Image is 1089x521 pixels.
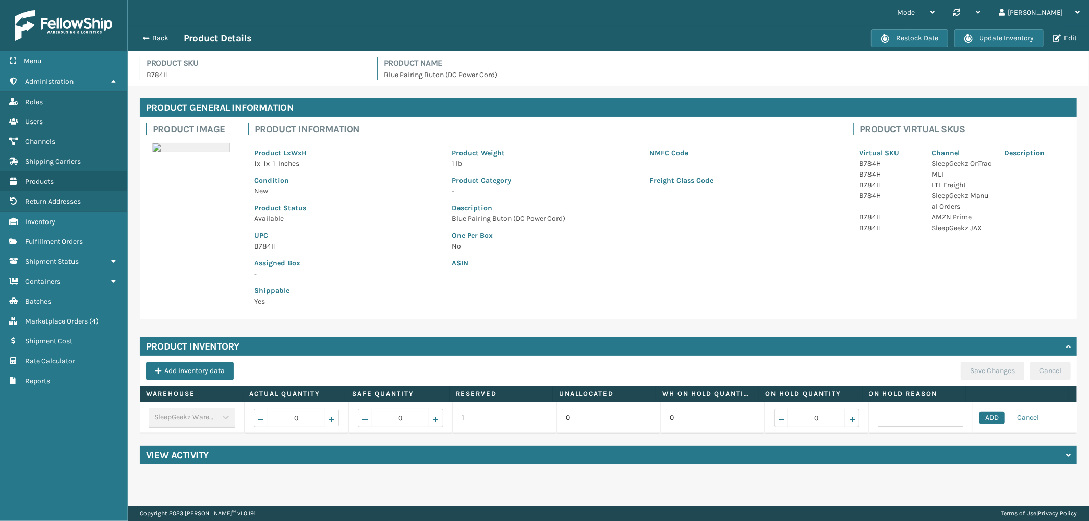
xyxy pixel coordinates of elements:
[140,506,256,521] p: Copyright 2023 [PERSON_NAME]™ v 1.0.191
[871,29,948,47] button: Restock Date
[23,57,41,65] span: Menu
[254,409,296,427] span: Decrease value
[146,449,209,461] h4: View Activity
[859,147,919,158] p: Virtual SKU
[25,177,54,186] span: Products
[1001,510,1036,517] a: Terms of Use
[775,409,816,427] span: Decrease value
[859,190,919,201] p: B784H
[649,147,835,158] p: NMFC Code
[452,175,637,186] p: Product Category
[860,123,1071,135] h4: Product Virtual SKUs
[954,29,1044,47] button: Update Inventory
[1050,34,1080,43] button: Edit
[147,57,365,69] h4: Product SKU
[254,241,440,252] p: B784H
[254,230,440,241] p: UPC
[254,213,440,224] p: Available
[384,69,1077,80] p: Blue Pairing Buton (DC Power Cord)
[452,203,835,213] p: Description
[932,180,992,190] p: LTL Freight
[452,230,835,241] p: One Per Box
[932,190,992,212] p: SleepGeekz Manual Orders
[649,175,835,186] p: Freight Class Code
[140,98,1077,117] h4: Product General Information
[25,357,75,365] span: Rate Calculator
[249,389,340,399] label: Actual Quantity
[146,362,234,380] button: Add inventory data
[254,258,440,268] p: Assigned Box
[897,8,915,17] span: Mode
[1004,147,1064,158] p: Description
[961,362,1024,380] button: Save Changes
[456,389,546,399] label: Reserved
[89,317,99,326] span: ( 4 )
[979,412,1005,424] button: ADD
[273,159,275,168] span: 1
[765,389,856,399] label: On Hold Quantity
[137,34,184,43] button: Back
[556,402,661,434] td: 0
[254,147,440,158] p: Product LxWxH
[25,137,55,146] span: Channels
[146,340,239,353] h4: Product Inventory
[462,413,547,423] p: 1
[184,32,252,44] h3: Product Details
[1011,412,1045,424] button: Cancel
[452,159,462,168] span: 1 lb
[859,180,919,190] p: B784H
[932,147,992,158] p: Channel
[352,389,443,399] label: Safe Quantity
[254,186,440,196] p: New
[859,169,919,180] p: B784H
[452,147,637,158] p: Product Weight
[25,257,79,266] span: Shipment Status
[932,222,992,233] p: SleepGeekz JAX
[869,389,959,399] label: On Hold Reason
[25,217,55,226] span: Inventory
[25,117,43,126] span: Users
[1030,362,1071,380] button: Cancel
[1001,506,1077,521] div: |
[452,213,835,224] p: Blue Pairing Buton (DC Power Cord)
[25,157,81,166] span: Shipping Carriers
[660,402,764,434] td: 0
[254,203,440,213] p: Product Status
[263,159,270,168] span: 1 x
[358,409,400,427] span: Decrease value
[15,10,112,41] img: logo
[859,158,919,169] p: B784H
[153,123,236,135] h4: Product Image
[559,389,649,399] label: Unallocated
[25,277,60,286] span: Containers
[25,197,81,206] span: Return Addresses
[152,143,230,152] img: 51104088640_40f294f443_o-scaled-700x700.jpg
[255,123,841,135] h4: Product Information
[452,258,835,268] p: ASIN
[1038,510,1077,517] a: Privacy Policy
[384,57,1077,69] h4: Product Name
[859,222,919,233] p: B784H
[278,159,299,168] span: Inches
[25,97,43,106] span: Roles
[452,186,637,196] p: -
[147,69,365,80] p: B784H
[146,389,236,399] label: Warehouse
[25,377,50,385] span: Reports
[254,159,260,168] span: 1 x
[254,285,440,296] p: Shippable
[932,212,992,222] p: AMZN Prime
[932,169,992,180] p: MLI
[254,175,440,186] p: Condition
[254,296,440,307] p: Yes
[254,268,440,279] p: -
[859,212,919,222] p: B784H
[25,317,88,326] span: Marketplace Orders
[25,337,72,345] span: Shipment Cost
[452,241,835,252] p: No
[25,77,74,86] span: Administration
[932,158,992,169] p: SleepGeekz OnTrac
[25,297,51,306] span: Batches
[662,389,753,399] label: WH On hold quantity
[25,237,83,246] span: Fulfillment Orders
